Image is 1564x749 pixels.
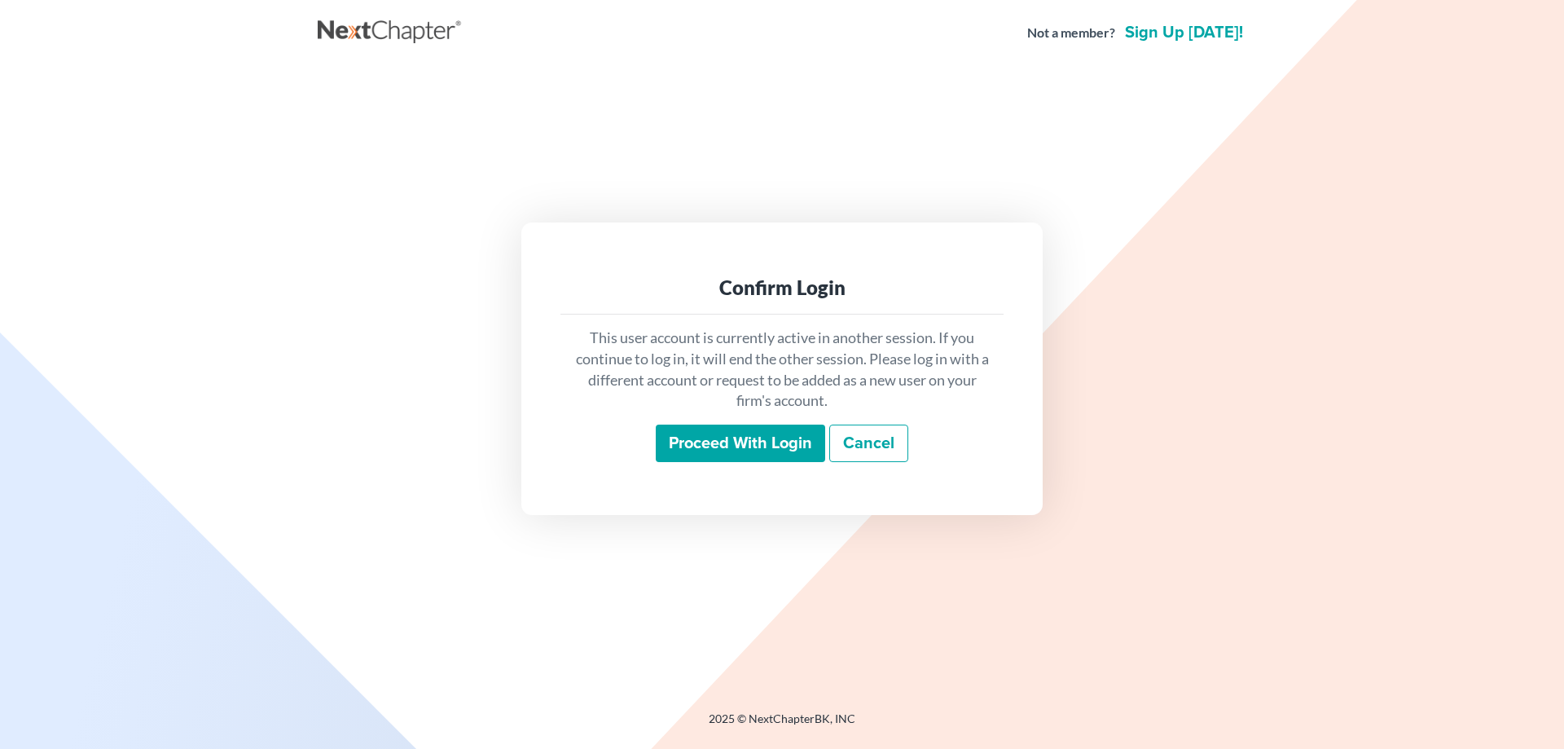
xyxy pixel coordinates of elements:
[656,425,825,462] input: Proceed with login
[573,328,991,412] p: This user account is currently active in another session. If you continue to log in, it will end ...
[573,275,991,301] div: Confirm Login
[1027,24,1115,42] strong: Not a member?
[318,711,1246,740] div: 2025 © NextChapterBK, INC
[1122,24,1246,41] a: Sign up [DATE]!
[829,425,908,462] a: Cancel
